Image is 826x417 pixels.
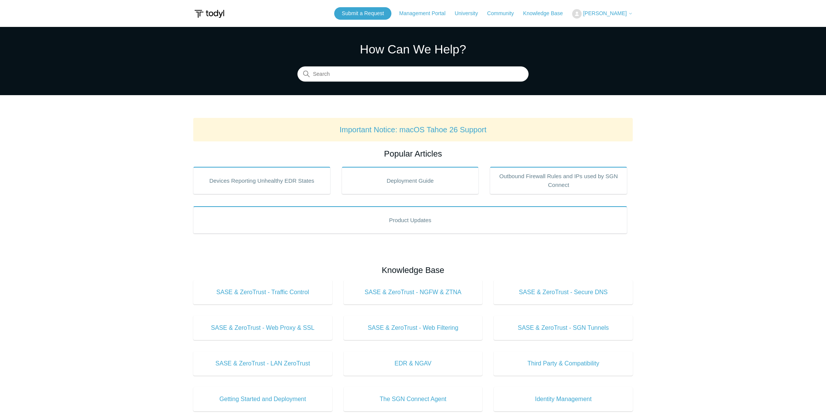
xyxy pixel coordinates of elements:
a: The SGN Connect Agent [344,387,483,411]
a: SASE & ZeroTrust - Web Proxy & SSL [193,316,332,340]
a: Product Updates [193,206,627,234]
span: SASE & ZeroTrust - Web Proxy & SSL [205,323,321,332]
a: SASE & ZeroTrust - SGN Tunnels [494,316,633,340]
span: Third Party & Compatibility [505,359,621,368]
span: SASE & ZeroTrust - NGFW & ZTNA [355,288,471,297]
img: Todyl Support Center Help Center home page [193,7,225,21]
h2: Knowledge Base [193,264,633,276]
span: Getting Started and Deployment [205,395,321,404]
a: Submit a Request [334,7,391,20]
span: EDR & NGAV [355,359,471,368]
button: [PERSON_NAME] [572,9,633,19]
span: The SGN Connect Agent [355,395,471,404]
span: SASE & ZeroTrust - Web Filtering [355,323,471,332]
a: SASE & ZeroTrust - Web Filtering [344,316,483,340]
a: Management Portal [399,9,453,17]
a: Identity Management [494,387,633,411]
a: EDR & NGAV [344,351,483,376]
a: SASE & ZeroTrust - Traffic Control [193,280,332,304]
a: Devices Reporting Unhealthy EDR States [193,167,330,194]
a: SASE & ZeroTrust - NGFW & ZTNA [344,280,483,304]
span: SASE & ZeroTrust - SGN Tunnels [505,323,621,332]
a: Third Party & Compatibility [494,351,633,376]
h1: How Can We Help? [297,40,529,58]
span: [PERSON_NAME] [583,10,627,16]
a: Important Notice: macOS Tahoe 26 Support [339,125,487,134]
a: University [455,9,485,17]
span: SASE & ZeroTrust - LAN ZeroTrust [205,359,321,368]
a: Outbound Firewall Rules and IPs used by SGN Connect [490,167,627,194]
a: SASE & ZeroTrust - LAN ZeroTrust [193,351,332,376]
a: Deployment Guide [342,167,479,194]
h2: Popular Articles [193,147,633,160]
a: SASE & ZeroTrust - Secure DNS [494,280,633,304]
a: Community [487,9,522,17]
a: Knowledge Base [523,9,571,17]
a: Getting Started and Deployment [193,387,332,411]
span: Identity Management [505,395,621,404]
span: SASE & ZeroTrust - Secure DNS [505,288,621,297]
span: SASE & ZeroTrust - Traffic Control [205,288,321,297]
input: Search [297,67,529,82]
